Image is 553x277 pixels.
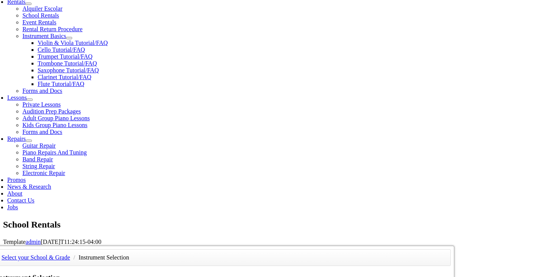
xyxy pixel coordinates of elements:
a: Trumpet Tutorial/FAQ [38,53,92,60]
a: News & Research [7,183,51,190]
a: Forms and Docs [22,88,62,94]
button: Open submenu of Lessons [27,99,33,101]
a: Piano Repairs And Tuning [22,149,87,156]
a: Electronic Repair [22,170,65,176]
a: Forms and Docs [22,129,62,135]
a: Violin & Viola Tutorial/FAQ [38,40,108,46]
a: Alquiler Escolar [22,5,62,12]
button: Open submenu of Instrument Basics [66,37,72,39]
button: Open submenu of Rentals [25,3,32,5]
a: Flute Tutorial/FAQ [38,81,84,87]
span: [DATE]T11:24:15-04:00 [41,239,101,245]
a: Guitar Repair [22,142,56,149]
a: Rental Return Procedure [22,26,82,32]
a: Promos [7,177,26,183]
a: School Rentals [22,12,59,19]
a: String Repair [22,163,55,169]
a: admin [25,239,41,245]
a: Instrument Basics [22,33,66,39]
a: Event Rentals [22,19,56,25]
a: Repairs [7,135,26,142]
a: Adult Group Piano Lessons [22,115,90,121]
a: Jobs [7,204,18,210]
li: Instrument Selection [79,252,129,263]
a: About [7,190,22,197]
a: Band Repair [22,156,53,162]
button: Open submenu of Repairs [26,140,32,142]
span: Template [3,239,25,245]
a: Private Lessons [22,101,61,108]
a: Trombone Tutorial/FAQ [38,60,97,67]
a: Kids Group Piano Lessons [22,122,87,128]
a: Clarinet Tutorial/FAQ [38,74,92,80]
span: / [71,254,77,261]
a: Audition Prep Packages [22,108,81,115]
a: Saxophone Tutorial/FAQ [38,67,99,73]
a: Contact Us [7,197,35,204]
a: Cello Tutorial/FAQ [38,46,85,53]
a: Lessons [7,94,27,101]
a: Select your School & Grade [2,254,70,261]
